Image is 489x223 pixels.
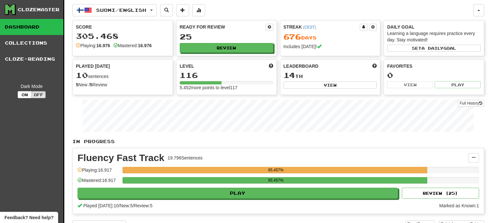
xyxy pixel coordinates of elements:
[387,63,481,69] div: Favorites
[124,177,427,184] div: 85.457%
[168,155,203,161] div: 19.796 Sentences
[180,43,273,53] button: Review
[76,82,78,87] strong: 5
[303,25,316,30] a: (CEST)
[284,81,377,89] button: View
[160,4,173,16] button: Search sentences
[284,63,319,69] span: Leaderboard
[76,71,169,80] div: sentences
[77,167,119,177] div: Playing: 16.917
[5,214,53,221] span: Open feedback widget
[83,203,119,208] span: Played [DATE]: 10
[402,188,479,199] button: Review (25)
[284,32,301,41] span: 676
[134,203,153,208] span: Review: 5
[180,33,273,41] div: 25
[18,6,59,13] div: Clozemaster
[372,63,377,69] span: This week in points, UTC
[387,81,433,88] button: View
[113,42,152,49] div: Mastered:
[284,24,360,30] div: Streak
[439,202,479,209] div: Marked as Known: 1
[96,7,146,13] span: Suomi / English
[77,177,119,188] div: Mastered: 16.917
[72,138,484,145] p: In Progress
[284,71,295,80] span: 14
[387,24,481,30] div: Daily Goal
[76,81,169,88] div: New / Review
[76,42,110,49] div: Playing:
[180,24,266,30] div: Ready for Review
[435,81,481,88] button: Play
[180,63,194,69] span: Level
[76,32,169,40] div: 305.468
[77,153,164,163] div: Fluency Fast Track
[72,4,157,16] button: Suomi/English
[180,71,273,79] div: 116
[176,4,189,16] button: Add sentence to collection
[192,4,205,16] button: More stats
[76,71,88,80] span: 10
[96,43,110,48] strong: 16.976
[124,167,427,173] div: 85.457%
[120,203,133,208] span: New: 5
[284,43,377,50] div: Includes [DATE]!
[32,91,46,98] button: Off
[5,83,59,90] div: Dark Mode
[76,63,110,69] span: Played [DATE]
[18,91,32,98] button: On
[387,71,481,79] div: 0
[269,63,273,69] span: Score more points to level up
[387,45,481,52] button: Seta dailygoal
[90,82,93,87] strong: 5
[133,203,134,208] span: /
[138,43,152,48] strong: 16.976
[76,24,169,30] div: Score
[387,30,481,43] div: Learning a language requires practice every day. Stay motivated!
[180,84,273,91] div: 5.452 more points to level 117
[284,71,377,80] div: th
[77,188,398,199] button: Play
[119,203,120,208] span: /
[284,33,377,41] div: Day s
[458,100,484,107] a: Full History
[421,46,443,50] span: a daily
